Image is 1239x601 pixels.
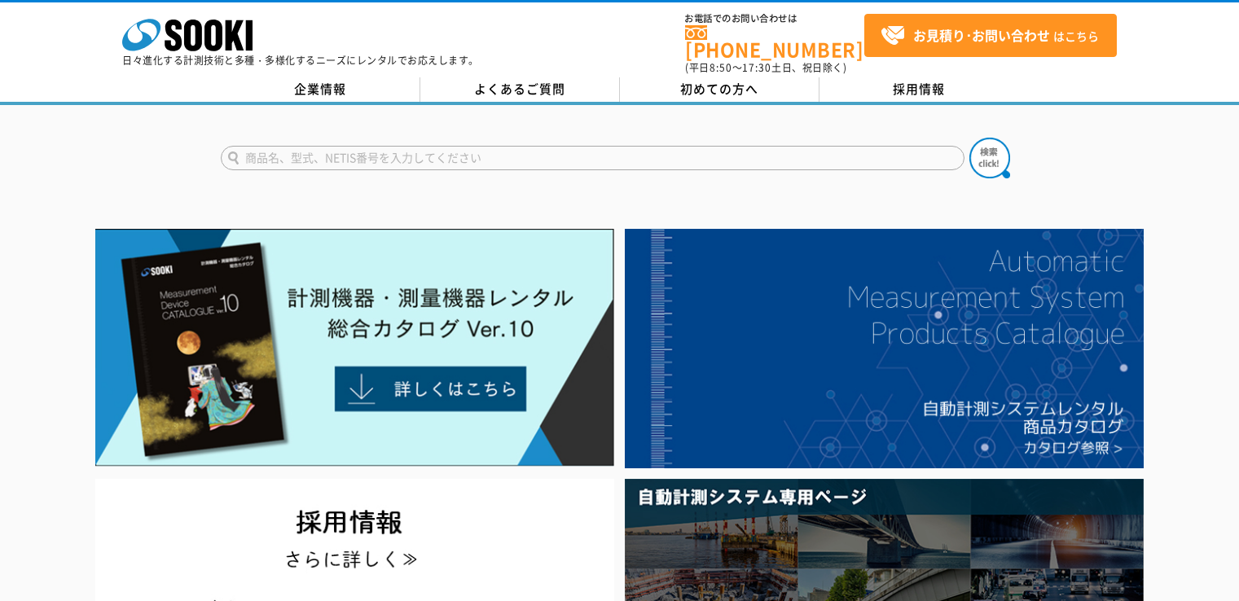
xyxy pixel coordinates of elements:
[620,77,819,102] a: 初めての方へ
[625,229,1144,468] img: 自動計測システムカタログ
[680,80,758,98] span: 初めての方へ
[122,55,479,65] p: 日々進化する計測技術と多種・多様化するニーズにレンタルでお応えします。
[685,60,846,75] span: (平日 ～ 土日、祝日除く)
[420,77,620,102] a: よくあるご質問
[685,14,864,24] span: お電話でのお問い合わせは
[742,60,771,75] span: 17:30
[881,24,1099,48] span: はこちら
[864,14,1117,57] a: お見積り･お問い合わせはこちら
[95,229,614,467] img: Catalog Ver10
[221,146,964,170] input: 商品名、型式、NETIS番号を入力してください
[913,25,1050,45] strong: お見積り･お問い合わせ
[685,25,864,59] a: [PHONE_NUMBER]
[221,77,420,102] a: 企業情報
[710,60,732,75] span: 8:50
[969,138,1010,178] img: btn_search.png
[819,77,1019,102] a: 採用情報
